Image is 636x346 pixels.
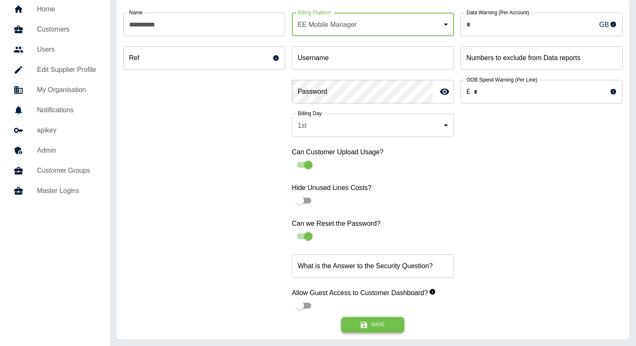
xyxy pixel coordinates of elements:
label: Can Customer Upload Usage? [292,147,454,157]
svg: This sets the monthly warning limit for your customer’s Mobile Data usage and will be displayed a... [610,21,617,28]
h5: Users [37,45,96,55]
label: OOB Spend Warning (Per Line) [466,76,537,83]
h5: Customers [37,24,96,34]
h5: My Organisation [37,85,96,95]
a: Master Logins [7,181,103,201]
label: Data Warning (Per Account) [466,9,529,16]
h5: Edit Supplier Profile [37,65,96,75]
label: Allow Guest Access to Customer Dashboard? [292,288,454,298]
a: Admin [7,140,103,161]
div: 1st [292,114,454,137]
a: apikey [7,120,103,140]
label: Name [129,9,143,16]
label: Can we Reset the Password? [292,219,454,228]
h5: Master Logins [37,186,96,196]
svg: When enabled, this allows guest users to view your customer dashboards. [429,288,436,295]
button: Save [341,317,404,333]
button: toggle password visibility [436,83,453,100]
svg: This sets the warning limit for each line’s Out-of-Bundle usage and usage exceeding the limit wil... [610,88,617,95]
div: EE Mobile Manager [292,13,454,36]
svg: This is a unique reference for your use - it can be anything [273,55,279,61]
a: Users [7,40,103,60]
h5: apikey [37,125,96,135]
h5: Notifications [37,105,96,115]
label: Billing Platform [298,9,331,16]
label: Billing Day [298,110,322,117]
p: £ [466,87,470,97]
label: Hide Unused Lines Costs? [292,183,454,193]
a: Notifications [7,100,103,120]
a: Customer Groups [7,161,103,181]
a: Customers [7,19,103,40]
a: Edit Supplier Profile [7,60,103,80]
h5: Admin [37,145,96,156]
h5: Home [37,4,96,14]
a: My Organisation [7,80,103,100]
h5: Customer Groups [37,166,96,176]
